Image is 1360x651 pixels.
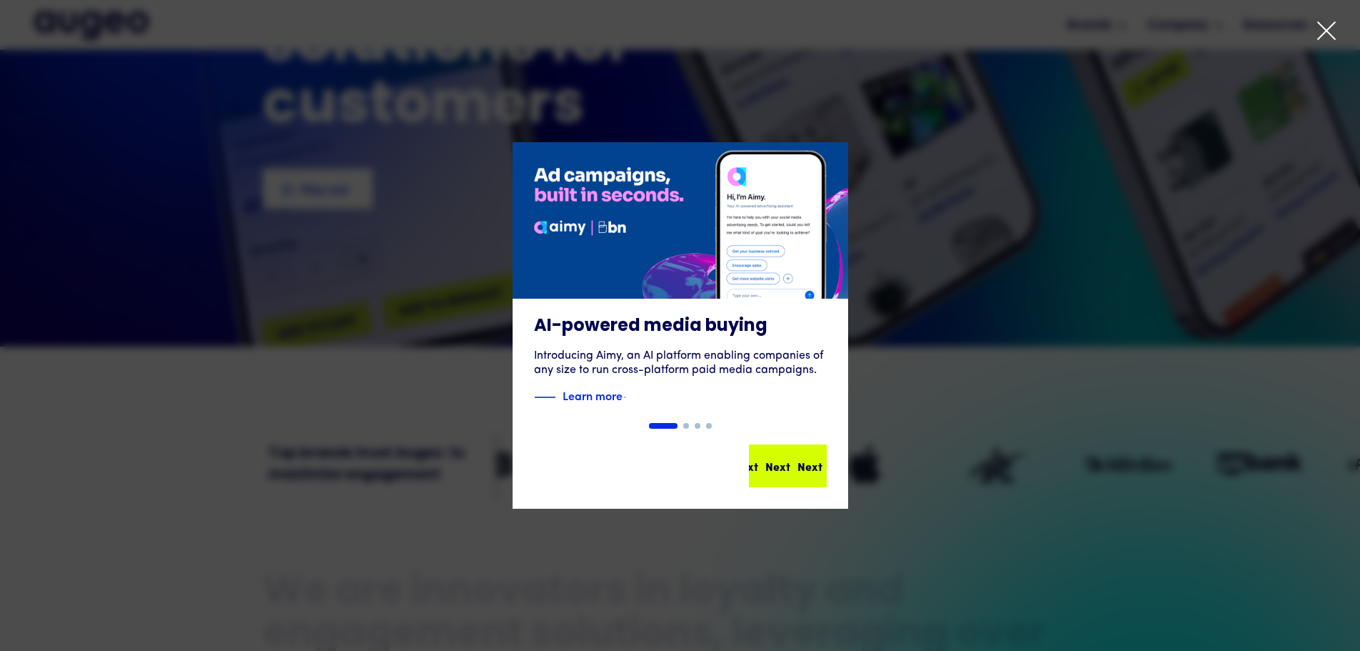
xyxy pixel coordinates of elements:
img: Blue decorative line [534,389,555,406]
strong: Learn more [563,387,623,403]
a: NextNextNext [749,444,827,487]
div: Show slide 2 of 4 [683,423,689,429]
div: Next [797,457,822,474]
h3: AI-powered media buying [534,316,827,337]
div: Next [765,457,790,474]
div: Show slide 1 of 4 [649,423,678,429]
div: Introducing Aimy, an AI platform enabling companies of any size to run cross-platform paid media ... [534,349,827,377]
a: AI-powered media buyingIntroducing Aimy, an AI platform enabling companies of any size to run cro... [513,142,848,423]
div: Show slide 4 of 4 [706,423,712,429]
div: Show slide 3 of 4 [695,423,700,429]
img: Blue text arrow [624,389,645,406]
